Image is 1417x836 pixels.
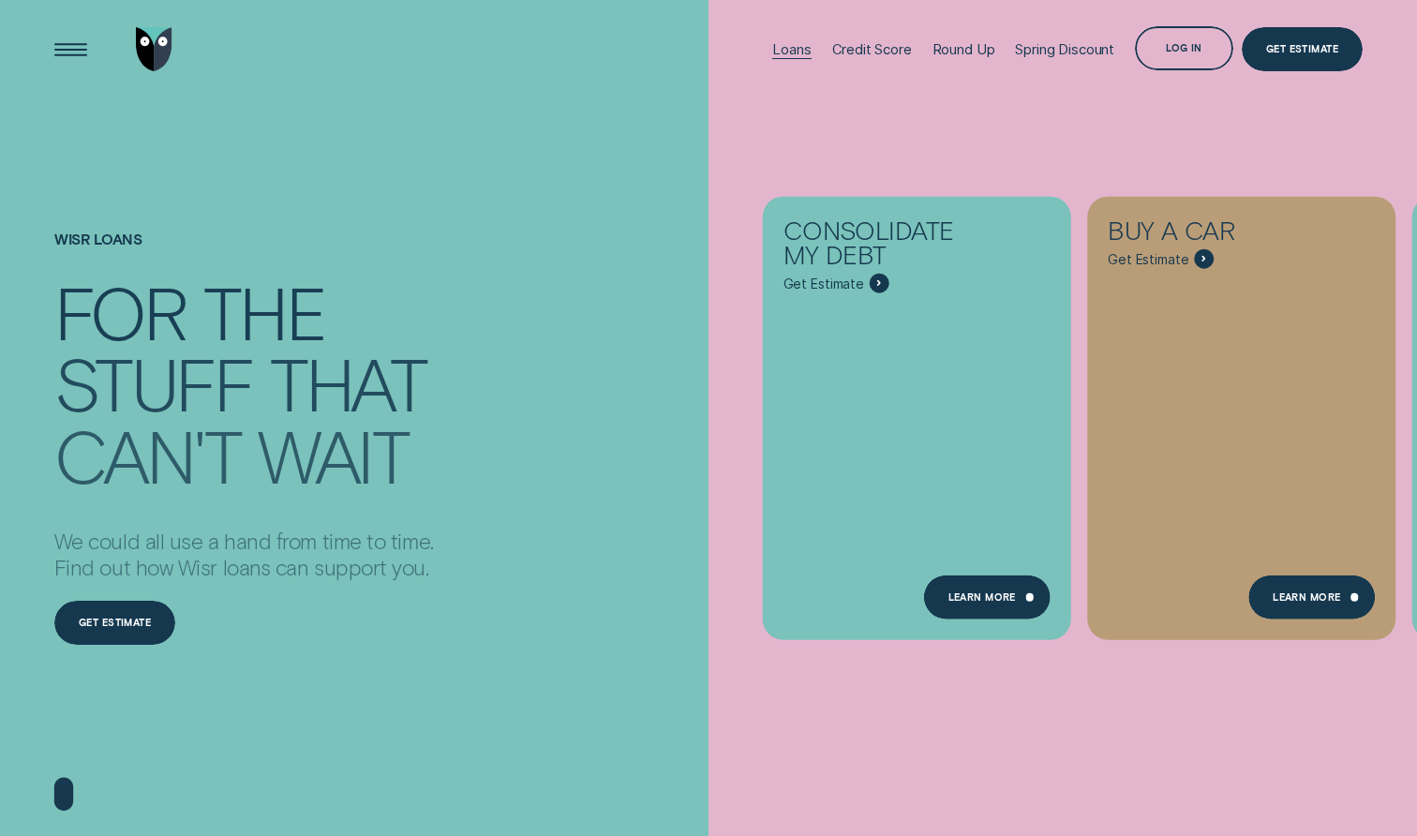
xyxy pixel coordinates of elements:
[54,277,186,346] div: For
[54,231,434,276] h1: Wisr loans
[1242,27,1364,71] a: Get Estimate
[923,575,1050,620] a: Learn more
[772,41,811,58] div: Loans
[54,422,240,490] div: can't
[258,422,409,490] div: wait
[783,216,980,274] div: Consolidate my debt
[203,277,324,346] div: the
[1248,575,1375,620] a: Learn More
[49,27,93,71] button: Open Menu
[54,276,434,482] h4: For the stuff that can't wait
[1087,196,1395,627] a: Buy a car - Learn more
[1135,26,1233,70] button: Log in
[1108,216,1305,249] div: Buy a car
[270,349,426,417] div: that
[932,41,995,58] div: Round Up
[136,27,172,71] img: Wisr
[1015,41,1114,58] div: Spring Discount
[1108,251,1188,268] span: Get Estimate
[763,196,1071,627] a: Consolidate my debt - Learn more
[832,41,912,58] div: Credit Score
[54,528,434,581] p: We could all use a hand from time to time. Find out how Wisr loans can support you.
[54,601,176,645] a: Get estimate
[54,349,252,417] div: stuff
[783,276,864,292] span: Get Estimate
